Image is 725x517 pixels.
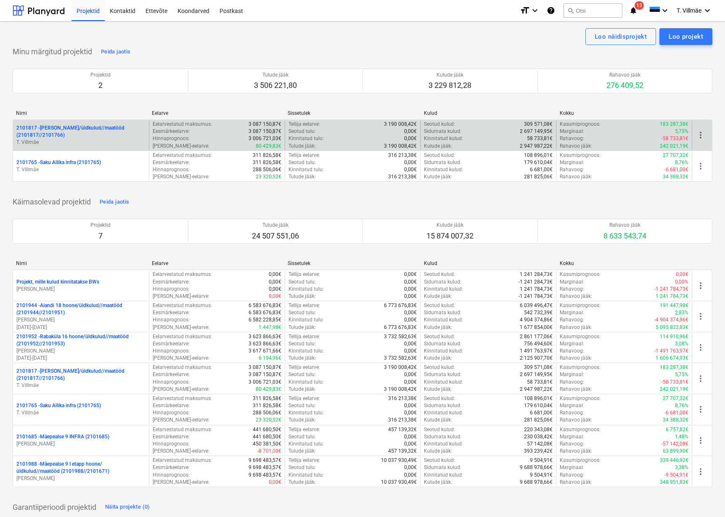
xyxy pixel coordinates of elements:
[288,316,324,323] p: Kinnitatud tulu :
[676,271,688,278] p: 0,00€
[153,159,190,166] p: Eesmärkeelarve :
[249,135,281,142] p: 3 006 721,03€
[288,324,316,331] p: Tulude jääk :
[560,333,601,340] p: Kasumiprognoos :
[253,159,281,166] p: 311 826,58€
[249,340,281,347] p: 3 623 866,63€
[254,72,297,79] p: Tulude jääk
[101,47,130,57] div: Peida jaotis
[675,309,688,316] p: 2,83%
[249,302,281,309] p: 6 583 676,83€
[153,402,190,409] p: Eesmärkeelarve :
[560,271,601,278] p: Kasumiprognoos :
[424,278,461,286] p: Sidumata kulud :
[675,340,688,347] p: 3,08%
[560,135,584,142] p: Rahavoog :
[660,302,688,309] p: 191 447,98€
[404,316,417,323] p: 0,00€
[254,80,297,90] p: 3 506 221,80
[153,135,190,142] p: Hinnaprognoos :
[16,159,146,173] div: 2101765 -Saku Allika infra (2101765)T. Villmäe
[560,371,584,378] p: Marginaal :
[675,402,688,409] p: 8,76%
[404,166,417,173] p: 0,00€
[153,347,190,355] p: Hinnaprognoos :
[16,461,146,475] p: 2101988 - Mäepealse 9 I etapp hoone/üldkulud//maatööd (2101988//2101671)
[404,371,417,378] p: 0,00€
[288,271,320,278] p: Tellija eelarve :
[404,278,417,286] p: 0,00€
[520,333,553,340] p: 2 861 177,06€
[16,333,146,362] div: 2101952 -Rabaküla 16 hoone/üldkulud//maatööd (2101952//2101953)[PERSON_NAME][DATE]-[DATE]
[249,128,281,135] p: 3 087 150,87€
[524,173,553,180] p: 281 825,06€
[16,286,146,293] p: [PERSON_NAME]
[16,260,145,266] div: Nimi
[153,309,190,316] p: Eesmärkeelarve :
[288,159,316,166] p: Seotud tulu :
[16,125,146,139] p: 2101817 - [PERSON_NAME]/üldkulud//maatööd (2101817//2101766)
[404,379,417,386] p: 0,00€
[256,143,281,150] p: 80 429,83€
[677,7,701,14] span: T. Villmäe
[429,72,471,79] p: Kulude jääk
[424,302,455,309] p: Seotud kulud :
[520,143,553,150] p: 2 947 987,22€
[424,110,553,116] div: Kulud
[16,302,146,316] p: 2101944 - Aiandi 18 hoone/üldkulud//maatööd (2101944//2101951)
[567,7,574,14] span: search
[524,159,553,166] p: 179 610,04€
[424,166,463,173] p: Kinnitatud kulud :
[424,324,452,331] p: Kulude jääk :
[424,355,452,362] p: Kulude jääk :
[16,316,146,323] p: [PERSON_NAME]
[424,271,455,278] p: Seotud kulud :
[16,125,146,146] div: 2101817 -[PERSON_NAME]/üldkulud//maatööd (2101817//2101766)T. Villmäe
[660,364,688,371] p: 183 287,38€
[560,340,584,347] p: Marginaal :
[424,316,463,323] p: Kinnitatud kulud :
[288,293,316,300] p: Tulude jääk :
[560,324,592,331] p: Rahavoo jääk :
[256,173,281,180] p: 23 320,52€
[696,281,706,291] span: more_vert
[560,143,592,150] p: Rahavoo jääk :
[388,173,417,180] p: 316 213,38€
[252,222,299,229] p: Tulude jääk
[288,166,324,173] p: Kinnitatud tulu :
[530,166,553,173] p: 6 681,00€
[16,333,146,347] p: 2101952 - Rabaküla 16 hoone/üldkulud//maatööd (2101952//2101953)
[16,278,146,293] div: Projekt, mille kulud kinnitatakse BWs[PERSON_NAME]
[153,152,212,159] p: Eelarvestatud maksumus :
[520,302,553,309] p: 6 039 496,47€
[519,293,553,300] p: -1 241 784,73€
[524,152,553,159] p: 108 896,01€
[16,409,146,416] p: T. Villmäe
[153,293,209,300] p: [PERSON_NAME]-eelarve :
[560,166,584,173] p: Rahavoog :
[105,502,150,512] div: Näita projekte (0)
[253,395,281,402] p: 311 826,58€
[530,5,540,16] i: keyboard_arrow_down
[16,475,146,482] p: [PERSON_NAME]
[663,173,688,180] p: 34 388,32€
[560,159,584,166] p: Marginaal :
[424,340,461,347] p: Sidumata kulud :
[384,333,417,340] p: 3 732 582,63€
[153,271,212,278] p: Eelarvestatud maksumus :
[560,379,584,386] p: Rahavoog :
[560,286,584,293] p: Rahavoog :
[520,355,553,362] p: 2 125 907,70€
[585,28,656,45] button: Loo näidisprojekt
[90,80,111,90] p: 2
[524,402,553,409] p: 179 610,04€
[564,3,622,18] button: Otsi
[153,364,212,371] p: Eelarvestatud maksumus :
[603,222,646,229] p: Rahavoo jääk
[153,371,190,378] p: Eesmärkeelarve :
[424,152,455,159] p: Seotud kulud :
[424,402,461,409] p: Sidumata kulud :
[675,159,688,166] p: 8,76%
[524,340,553,347] p: 756 494,60€
[524,395,553,402] p: 108 896,01€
